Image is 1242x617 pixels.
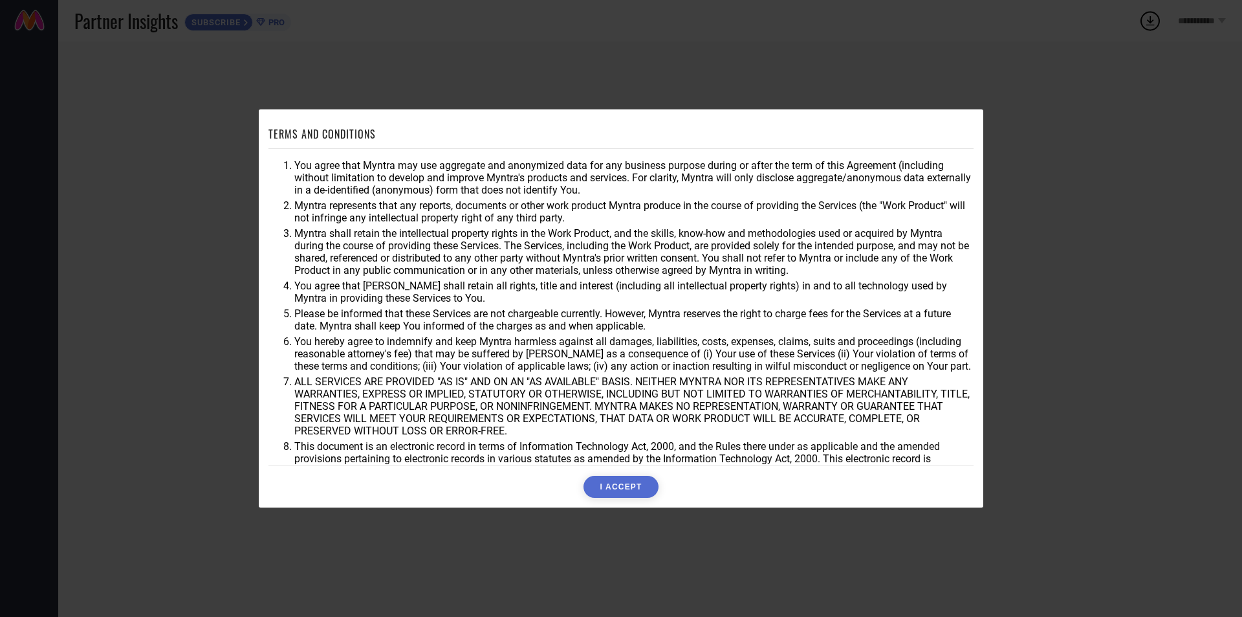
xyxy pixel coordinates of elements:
[294,376,974,437] li: ALL SERVICES ARE PROVIDED "AS IS" AND ON AN "AS AVAILABLE" BASIS. NEITHER MYNTRA NOR ITS REPRESEN...
[294,440,974,477] li: This document is an electronic record in terms of Information Technology Act, 2000, and the Rules...
[294,199,974,224] li: Myntra represents that any reports, documents or other work product Myntra produce in the course ...
[268,126,376,142] h1: TERMS AND CONDITIONS
[583,476,658,498] button: I ACCEPT
[294,280,974,304] li: You agree that [PERSON_NAME] shall retain all rights, title and interest (including all intellect...
[294,335,974,372] li: You hereby agree to indemnify and keep Myntra harmless against all damages, liabilities, costs, e...
[294,227,974,276] li: Myntra shall retain the intellectual property rights in the Work Product, and the skills, know-ho...
[294,308,974,332] li: Please be informed that these Services are not chargeable currently. However, Myntra reserves the...
[294,159,974,196] li: You agree that Myntra may use aggregate and anonymized data for any business purpose during or af...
